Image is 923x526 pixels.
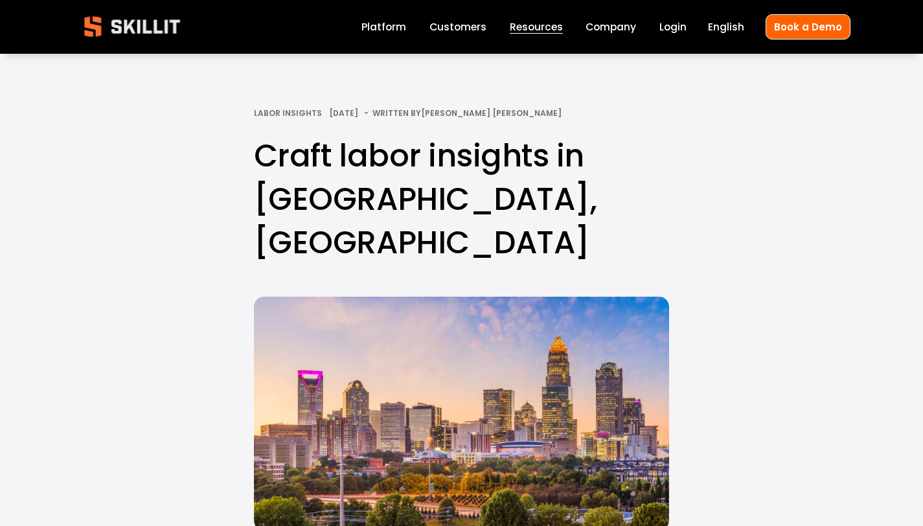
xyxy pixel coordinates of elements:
[329,108,358,119] span: [DATE]
[708,19,744,34] span: English
[73,7,191,46] img: Skillit
[372,109,562,118] div: Written By
[586,18,636,36] a: Company
[421,108,562,119] a: [PERSON_NAME] [PERSON_NAME]
[254,134,669,265] h1: Craft labor insights in [GEOGRAPHIC_DATA], [GEOGRAPHIC_DATA]
[510,19,563,34] span: Resources
[361,18,406,36] a: Platform
[254,108,322,119] a: Labor Insights
[429,18,486,36] a: Customers
[766,14,850,40] a: Book a Demo
[510,18,563,36] a: folder dropdown
[708,18,744,36] div: language picker
[659,18,687,36] a: Login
